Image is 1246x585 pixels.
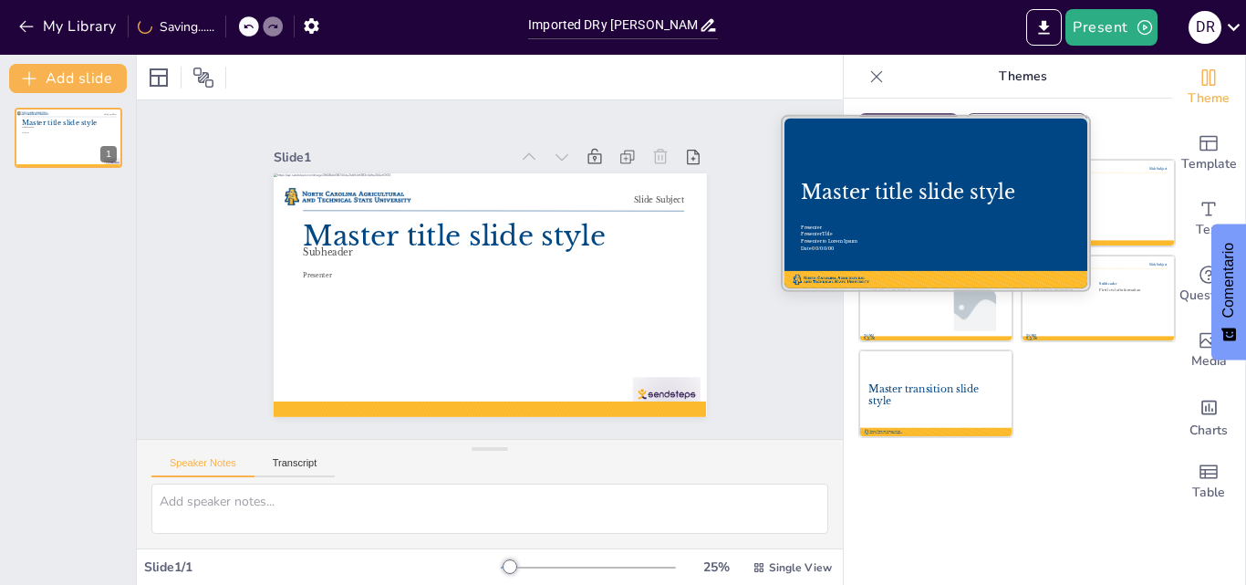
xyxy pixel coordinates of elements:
[1188,89,1230,109] span: Theme
[9,64,127,93] button: Add slide
[966,113,1088,144] button: Create New
[694,559,738,576] div: 25 %
[22,132,29,134] span: Presenter
[1172,186,1245,252] div: Add text boxes
[1220,243,1236,319] font: Comentario
[14,12,124,41] button: My Library
[144,559,501,576] div: Slide 1 / 1
[1172,252,1245,318] div: Get real-time input from your audience
[858,113,959,144] button: NCAT
[305,227,356,244] span: Subheader
[1099,288,1155,292] div: First level of information
[306,200,610,266] span: Master title slide style
[1172,318,1245,383] div: Add images, graphics, shapes or video
[100,146,117,162] div: 1
[1032,288,1093,292] div: First level of information
[1026,9,1062,46] button: Export to PowerPoint
[1189,421,1228,441] span: Charts
[863,334,875,343] div: [DOMAIN_NAME]
[95,113,117,135] button: Cannot delete last slide
[891,55,1154,99] p: Themes
[868,383,1003,407] div: Master transition slide style
[1181,154,1237,174] span: Template
[69,113,91,135] button: Duplicate Slide
[22,126,35,129] span: Subheader
[138,18,214,36] div: Saving......
[1032,185,1166,189] div: Subheader
[801,247,887,253] div: Date 00/00/00
[528,12,699,38] input: Insert title
[1189,11,1221,44] div: D R
[1032,274,1167,280] div: Slide header
[1172,449,1245,515] div: Add a table
[801,239,887,245] div: Presenter to Lorem Ipsum
[801,181,1070,204] div: Master title slide style
[1032,179,1166,185] div: Slide header
[286,126,522,168] div: Slide 1
[254,457,336,477] button: Transcript
[151,457,254,477] button: Speaker Notes
[869,288,936,292] div: First level of information
[1032,281,1094,285] div: Subheader
[1032,193,1166,196] div: First level of information
[1172,120,1245,186] div: Add ready made slides
[1179,286,1239,306] span: Questions
[15,108,122,168] div: 1
[1099,281,1161,285] div: Subheader
[192,67,214,89] span: Position
[1065,9,1157,46] button: Present
[801,225,887,231] div: Presenter
[1189,9,1221,46] button: D R
[1025,334,1037,343] div: [DOMAIN_NAME]
[769,560,832,575] span: Single View
[22,119,97,127] span: Master title slide style
[1124,263,1167,266] div: Slide Subject
[801,232,887,237] div: Presenter Title
[144,63,173,92] div: Layout
[1196,220,1221,240] span: Text
[1172,383,1245,449] div: Add charts and graphs
[1124,167,1167,171] div: Slide Subject
[639,211,690,225] span: Slide Subject
[1172,55,1245,120] div: Change the overall theme
[1192,483,1225,503] span: Table
[1211,225,1246,360] button: Comentarios - Mostrar encuesta
[303,252,332,262] span: Presenter
[1191,351,1227,371] span: Media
